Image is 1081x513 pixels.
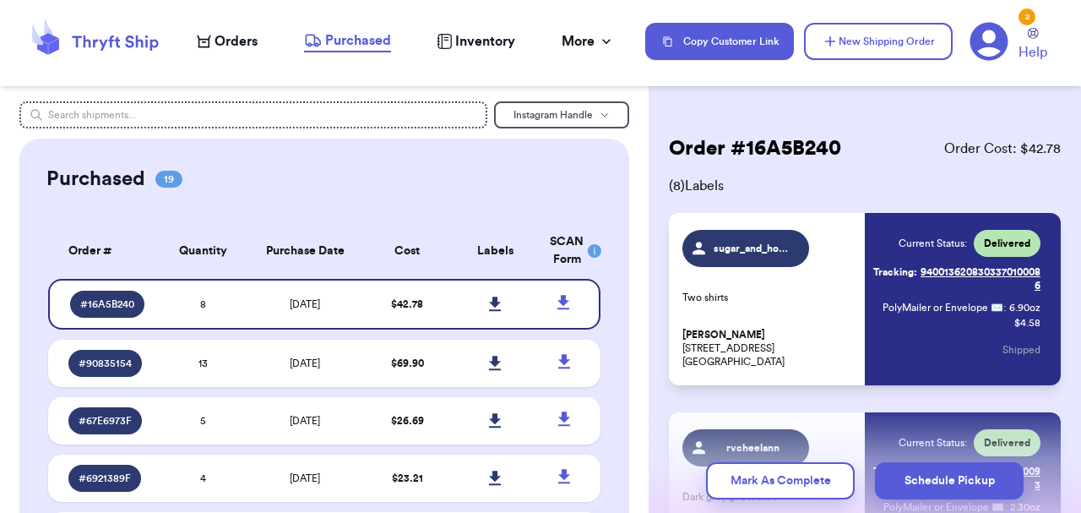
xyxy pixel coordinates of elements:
[645,23,794,60] button: Copy Customer Link
[1002,331,1040,368] button: Shipped
[513,110,593,120] span: Instagram Handle
[155,171,182,188] span: 19
[200,416,206,426] span: 5
[562,31,615,52] div: More
[714,242,794,255] span: sugar_and_honey_boutique
[944,139,1061,159] span: Order Cost: $ 42.78
[290,473,320,483] span: [DATE]
[197,31,258,52] a: Orders
[304,30,391,52] a: Purchased
[873,265,917,279] span: Tracking:
[200,299,206,309] span: 8
[1009,301,1040,314] span: 6.90 oz
[682,291,855,304] p: Two shirts
[325,30,391,51] span: Purchased
[706,462,855,499] button: Mark As Complete
[247,223,362,279] th: Purchase Date
[1019,28,1047,63] a: Help
[899,436,967,450] span: Current Status:
[437,31,515,52] a: Inventory
[875,462,1024,499] button: Schedule Pickup
[391,299,423,309] span: $ 42.78
[669,176,1061,196] span: ( 8 ) Labels
[984,237,1030,250] span: Delivered
[392,473,423,483] span: $ 23.21
[391,416,424,426] span: $ 26.69
[363,223,452,279] th: Cost
[79,414,132,428] span: # 67E6973F
[1003,301,1006,314] span: :
[290,299,320,309] span: [DATE]
[198,358,208,368] span: 13
[899,237,967,250] span: Current Status:
[494,101,629,128] button: Instagram Handle
[79,472,131,485] span: # 6921389F
[682,329,765,341] span: [PERSON_NAME]
[290,416,320,426] span: [DATE]
[883,303,1003,313] span: PolyMailer or Envelope ✉️
[200,473,206,483] span: 4
[669,135,841,162] h2: Order # 16A5B240
[46,166,145,193] h2: Purchased
[1014,316,1040,330] p: $ 4.58
[714,441,794,455] span: rvcheelann
[159,223,247,279] th: Quantity
[455,31,515,52] span: Inventory
[19,101,487,128] input: Search shipments...
[215,31,258,52] span: Orders
[868,259,1040,299] a: Tracking:9400136208303370100086
[804,23,953,60] button: New Shipping Order
[391,358,424,368] span: $ 69.90
[984,436,1030,450] span: Delivered
[451,223,540,279] th: Labels
[290,358,320,368] span: [DATE]
[1019,42,1047,63] span: Help
[970,22,1008,61] a: 2
[1019,8,1035,25] div: 2
[682,328,855,368] p: [STREET_ADDRESS] [GEOGRAPHIC_DATA]
[80,297,134,311] span: # 16A5B240
[79,357,132,370] span: # 90835154
[550,233,580,269] div: SCAN Form
[48,223,159,279] th: Order #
